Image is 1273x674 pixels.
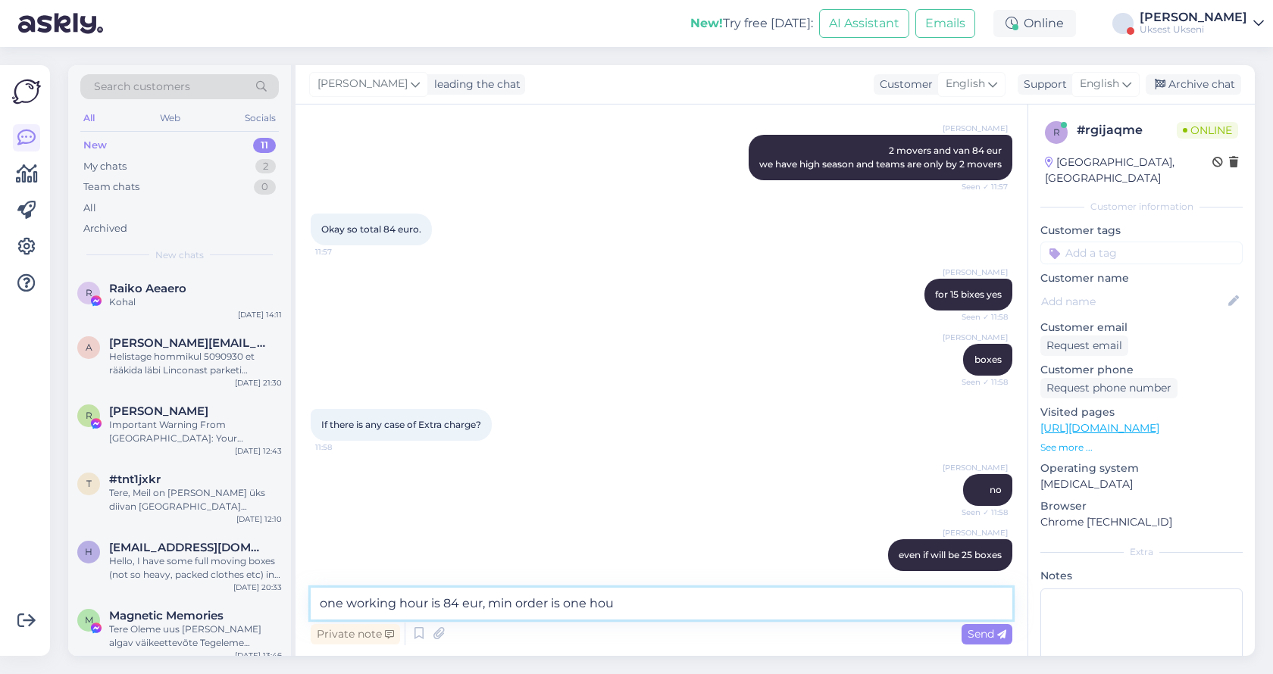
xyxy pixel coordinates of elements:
[1140,23,1247,36] div: Uksest Ukseni
[311,624,400,644] div: Private note
[85,546,92,557] span: h
[1177,122,1238,139] span: Online
[943,267,1008,278] span: [PERSON_NAME]
[951,572,1008,583] span: 11:58
[109,486,282,513] div: Tere, Meil on [PERSON_NAME] üks diivan [GEOGRAPHIC_DATA] kesklinnast Mustamäele toimetada. Kas sa...
[951,376,1008,388] span: Seen ✓ 11:58
[86,287,92,298] span: R
[1053,126,1060,138] span: r
[109,554,282,582] div: Hello, I have some full moving boxes (not so heavy, packed clothes etc) in a storage place at par...
[946,76,985,92] span: English
[951,311,1008,323] span: Seen ✓ 11:58
[1040,404,1243,420] p: Visited pages
[974,354,1002,365] span: boxes
[109,404,208,418] span: Rafael Snow
[690,14,813,33] div: Try free [DATE]:
[235,650,282,661] div: [DATE] 13:46
[238,309,282,320] div: [DATE] 14:11
[1040,421,1159,435] a: [URL][DOMAIN_NAME]
[109,418,282,445] div: Important Warning From [GEOGRAPHIC_DATA]: Your Facebook page is scheduled for permanent deletion ...
[899,549,1002,560] span: even if will be 25 boxes
[943,527,1008,538] span: [PERSON_NAME]
[86,478,92,489] span: t
[311,588,1012,619] textarea: one working hour is 84 eur, min order is one hou
[1040,498,1243,514] p: Browser
[1040,362,1243,378] p: Customer phone
[83,138,107,153] div: New
[935,289,1002,300] span: for 15 bixes yes
[943,462,1008,473] span: [PERSON_NAME]
[94,79,190,95] span: Search customers
[83,221,127,236] div: Archived
[874,76,933,92] div: Customer
[1040,514,1243,530] p: Chrome [TECHNICAL_ID]
[1140,11,1264,36] a: [PERSON_NAME]Uksest Ukseni
[1077,121,1177,139] div: # rgijaqme
[951,507,1008,518] span: Seen ✓ 11:58
[951,181,1008,192] span: Seen ✓ 11:57
[80,108,98,128] div: All
[12,77,41,106] img: Askly Logo
[1040,545,1243,559] div: Extra
[235,445,282,457] div: [DATE] 12:43
[1041,293,1225,310] input: Add name
[1040,476,1243,492] p: [MEDICAL_DATA]
[109,473,161,486] span: #tnt1jxkr
[109,295,282,309] div: Kohal
[85,614,93,626] span: M
[255,159,276,174] div: 2
[1040,242,1243,264] input: Add a tag
[109,623,282,650] div: Tere Oleme uus [PERSON_NAME] algav väikeettevõte Tegeleme fotomagnetite valmistamisega, 5x5 cm, n...
[321,419,481,430] span: If there is any case of Extra charge?
[109,541,267,554] span: handeyetkinn@gmail.com
[254,179,276,195] div: 0
[236,513,282,525] div: [DATE] 12:10
[1146,74,1241,95] div: Archive chat
[317,76,408,92] span: [PERSON_NAME]
[428,76,521,92] div: leading the chat
[233,582,282,593] div: [DATE] 20:33
[1045,154,1212,186] div: [GEOGRAPHIC_DATA], [GEOGRAPHIC_DATA]
[1040,568,1243,584] p: Notes
[86,410,92,421] span: R
[690,16,723,30] b: New!
[109,282,186,295] span: Raiko Aeaero
[1080,76,1119,92] span: English
[1040,270,1243,286] p: Customer name
[1040,335,1128,356] div: Request email
[943,332,1008,343] span: [PERSON_NAME]
[1040,460,1243,476] p: Operating system
[1040,320,1243,335] p: Customer email
[253,138,276,153] div: 11
[819,9,909,38] button: AI Assistant
[1040,441,1243,454] p: See more ...
[915,9,975,38] button: Emails
[235,377,282,388] div: [DATE] 21:30
[1040,378,1178,398] div: Request phone number
[315,442,372,453] span: 11:58
[943,123,1008,134] span: [PERSON_NAME]
[86,342,92,353] span: a
[83,179,139,195] div: Team chats
[1040,200,1243,214] div: Customer information
[109,350,282,377] div: Helistage hommikul 5090930 et rääkida läbi Linconast parketi toomine Pallasti 44 5
[109,336,267,350] span: andreas.aho@gmail.com
[990,484,1002,495] span: no
[1018,76,1067,92] div: Support
[315,246,372,257] span: 11:57
[83,201,96,216] div: All
[157,108,183,128] div: Web
[1040,223,1243,239] p: Customer tags
[242,108,279,128] div: Socials
[321,223,421,235] span: Okay so total 84 euro.
[83,159,127,174] div: My chats
[993,10,1076,37] div: Online
[968,627,1006,641] span: Send
[1140,11,1247,23] div: [PERSON_NAME]
[109,609,224,623] span: Magnetic Memories
[155,248,204,262] span: New chats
